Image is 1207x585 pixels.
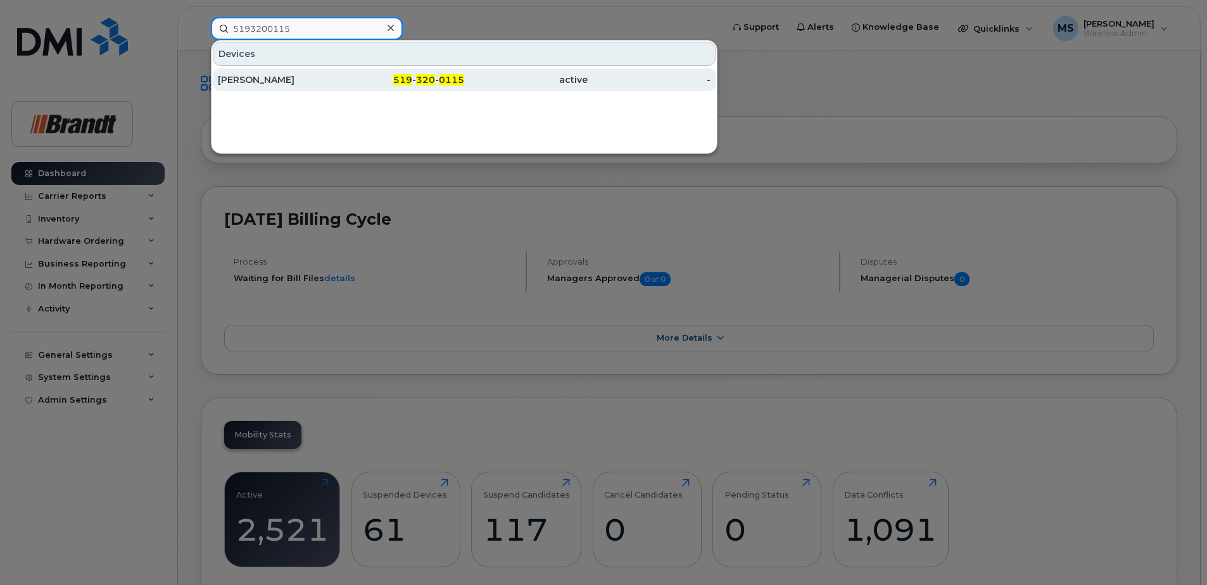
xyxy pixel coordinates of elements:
[439,74,464,85] span: 0115
[213,42,716,66] div: Devices
[588,73,711,86] div: -
[218,73,341,86] div: [PERSON_NAME]
[464,73,588,86] div: active
[341,73,465,86] div: - -
[393,74,412,85] span: 519
[416,74,435,85] span: 320
[213,68,716,91] a: [PERSON_NAME]519-320-0115active-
